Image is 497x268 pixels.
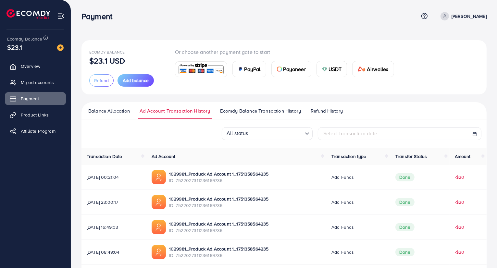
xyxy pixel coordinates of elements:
a: Affiliate Program [5,125,66,138]
a: cardUSDT [317,61,347,77]
a: cardPayoneer [271,61,311,77]
span: Done [395,223,415,231]
a: Payment [5,92,66,105]
img: card [238,67,243,72]
p: $23.1 USD [89,57,125,65]
span: -$20 [455,199,465,205]
span: Refund [94,77,109,84]
span: Refund History [311,107,343,115]
a: cardAirwallex [352,61,394,77]
span: Done [395,198,415,206]
span: Ecomdy Balance [89,49,125,55]
a: [PERSON_NAME] [438,12,487,20]
img: card [277,67,282,72]
span: $23.1 [7,43,22,52]
img: menu [57,12,65,20]
span: All status [225,128,250,139]
img: card [177,62,225,76]
span: Ad Account [152,153,176,160]
img: card [322,67,327,72]
span: ID: 7522027311236169736 [169,227,269,234]
img: card [358,67,366,72]
span: Payment [21,95,39,102]
span: -$20 [455,249,465,255]
span: Balance Allocation [88,107,130,115]
img: ic-ads-acc.e4c84228.svg [152,195,166,209]
a: 1029981_Produck Ad Account 1_1751358564235 [169,171,269,177]
span: -$20 [455,174,465,180]
span: PayPal [244,65,261,73]
span: -$20 [455,224,465,230]
a: Overview [5,60,66,73]
button: Refund [89,74,114,87]
img: ic-ads-acc.e4c84228.svg [152,245,166,259]
p: Or choose another payment gate to start [175,48,399,56]
p: [PERSON_NAME] [452,12,487,20]
a: 1029981_Produck Ad Account 1_1751358564235 [169,196,269,202]
h3: Payment [81,12,118,21]
a: cardPayPal [232,61,266,77]
span: USDT [329,65,342,73]
span: Payoneer [283,65,306,73]
span: ID: 7522027311236169736 [169,252,269,259]
span: Done [395,248,415,256]
a: card [175,61,227,77]
span: Ad Account Transaction History [140,107,210,115]
img: ic-ads-acc.e4c84228.svg [152,220,166,234]
span: Add balance [123,77,149,84]
div: Search for option [222,127,313,140]
img: image [57,44,64,51]
span: Add funds [331,174,354,180]
span: Airwallex [367,65,388,73]
span: [DATE] 23:00:17 [87,199,141,205]
button: Add balance [118,74,154,87]
span: ID: 7522027311236169736 [169,202,269,209]
span: Amount [455,153,471,160]
a: Product Links [5,108,66,121]
span: Add funds [331,224,354,230]
span: [DATE] 16:49:03 [87,224,141,230]
a: 1029981_Produck Ad Account 1_1751358564235 [169,246,269,252]
iframe: Chat [469,239,492,263]
a: 1029981_Produck Ad Account 1_1751358564235 [169,221,269,227]
span: ID: 7522027311236169736 [169,177,269,184]
a: My ad accounts [5,76,66,89]
input: Search for option [250,128,302,139]
span: Transaction Date [87,153,122,160]
span: Ecomdy Balance Transaction History [220,107,301,115]
span: Add funds [331,249,354,255]
span: [DATE] 00:21:04 [87,174,141,180]
img: ic-ads-acc.e4c84228.svg [152,170,166,184]
span: Ecomdy Balance [7,36,42,42]
span: My ad accounts [21,79,54,86]
span: Transaction type [331,153,367,160]
span: Add funds [331,199,354,205]
span: [DATE] 08:49:04 [87,249,141,255]
span: Affiliate Program [21,128,56,134]
span: Transfer Status [395,153,427,160]
span: Product Links [21,112,49,118]
span: Done [395,173,415,181]
span: Select transaction date [323,130,378,137]
span: Overview [21,63,40,69]
img: logo [6,9,50,19]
